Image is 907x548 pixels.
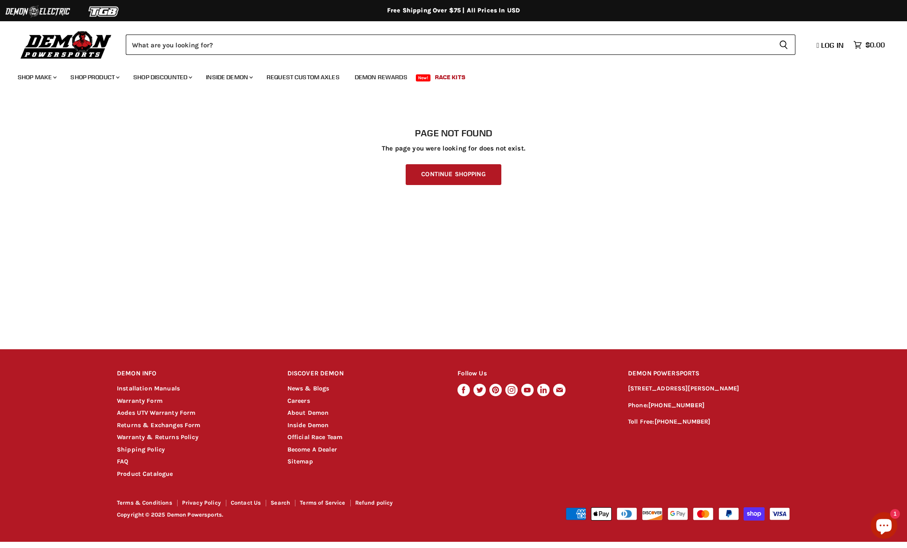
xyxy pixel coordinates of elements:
[287,421,329,429] a: Inside Demon
[355,499,393,506] a: Refund policy
[628,417,790,427] p: Toll Free:
[117,499,172,506] a: Terms & Conditions
[71,3,137,20] img: TGB Logo 2
[655,418,711,425] a: [PHONE_NUMBER]
[117,433,198,441] a: Warranty & Returns Policy
[821,41,844,50] span: Log in
[117,397,163,405] a: Warranty Form
[457,363,611,384] h2: Follow Us
[117,409,195,417] a: Aodes UTV Warranty Form
[126,35,795,55] form: Product
[231,499,261,506] a: Contact Us
[117,512,454,518] p: Copyright © 2025 Demon Powersports.
[772,35,795,55] button: Search
[182,499,221,506] a: Privacy Policy
[271,499,290,506] a: Search
[117,421,201,429] a: Returns & Exchanges Form
[628,384,790,394] p: [STREET_ADDRESS][PERSON_NAME]
[287,458,313,465] a: Sitemap
[868,512,900,541] inbox-online-store-chat: Shopify online store chat
[99,7,808,15] div: Free Shipping Over $75 | All Prices In USD
[287,385,329,392] a: News & Blogs
[287,363,441,384] h2: DISCOVER DEMON
[117,500,454,509] nav: Footer
[18,29,115,60] img: Demon Powersports
[813,41,849,49] a: Log in
[865,41,885,49] span: $0.00
[287,433,343,441] a: Official Race Team
[117,458,128,465] a: FAQ
[849,39,889,51] a: $0.00
[117,385,180,392] a: Installation Manuals
[117,470,173,478] a: Product Catalogue
[648,401,705,409] a: [PHONE_NUMBER]
[628,363,790,384] h2: DEMON POWERSPORTS
[287,446,337,453] a: Become A Dealer
[117,446,165,453] a: Shipping Policy
[199,68,258,86] a: Inside Demon
[11,68,62,86] a: Shop Make
[127,68,198,86] a: Shop Discounted
[406,164,501,185] a: Continue Shopping
[416,74,431,81] span: New!
[126,35,772,55] input: Search
[300,499,345,506] a: Terms of Service
[117,128,790,139] h1: Page not found
[117,363,271,384] h2: DEMON INFO
[348,68,414,86] a: Demon Rewards
[260,68,346,86] a: Request Custom Axles
[628,401,790,411] p: Phone:
[4,3,71,20] img: Demon Electric Logo 2
[117,145,790,152] p: The page you were looking for does not exist.
[287,397,310,405] a: Careers
[11,65,883,86] ul: Main menu
[64,68,125,86] a: Shop Product
[287,409,329,417] a: About Demon
[428,68,472,86] a: Race Kits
